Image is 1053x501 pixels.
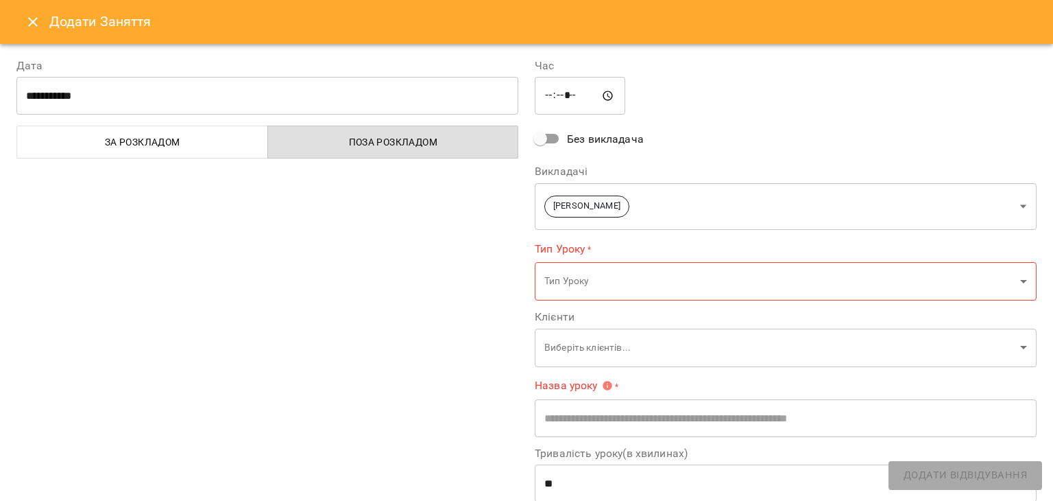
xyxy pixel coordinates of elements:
[545,200,629,213] span: [PERSON_NAME]
[544,341,1015,355] p: Виберіть клієнтів...
[535,328,1037,367] div: Виберіть клієнтів...
[535,380,613,391] span: Назва уроку
[16,60,518,71] label: Дата
[535,312,1037,323] label: Клієнти
[535,262,1037,301] div: Тип Уроку
[276,134,511,150] span: Поза розкладом
[535,448,1037,459] label: Тривалість уроку(в хвилинах)
[535,241,1037,257] label: Тип Уроку
[535,166,1037,177] label: Викладачі
[535,60,1037,71] label: Час
[25,134,260,150] span: За розкладом
[535,183,1037,230] div: [PERSON_NAME]
[544,275,1015,288] p: Тип Уроку
[49,11,1037,32] h6: Додати Заняття
[267,126,519,159] button: Поза розкладом
[16,5,49,38] button: Close
[567,131,644,148] span: Без викладача
[16,126,268,159] button: За розкладом
[602,380,613,391] svg: Вкажіть назву уроку або виберіть клієнтів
